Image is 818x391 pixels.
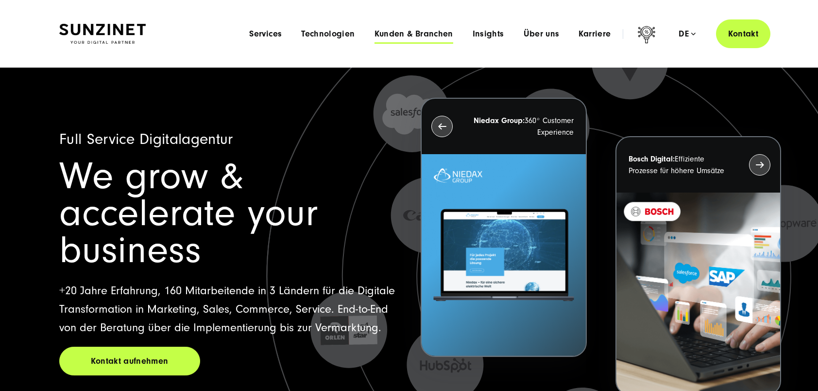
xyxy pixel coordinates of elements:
[422,154,585,356] img: Letztes Projekt von Niedax. Ein Laptop auf dem die Niedax Website geöffnet ist, auf blauem Hinter...
[473,29,504,39] a: Insights
[59,130,233,148] span: Full Service Digitalagentur
[59,282,397,337] p: +20 Jahre Erfahrung, 160 Mitarbeitende in 3 Ländern für die Digitale Transformation in Marketing,...
[59,24,146,44] img: SUNZINET Full Service Digital Agentur
[249,29,282,39] a: Services
[579,29,611,39] a: Karriere
[470,115,573,138] p: 360° Customer Experience
[59,158,397,269] h1: We grow & accelerate your business
[629,155,675,163] strong: Bosch Digital:
[474,116,525,125] strong: Niedax Group:
[301,29,355,39] a: Technologien
[679,29,696,39] div: de
[524,29,560,39] a: Über uns
[629,153,732,177] p: Effiziente Prozesse für höhere Umsätze
[375,29,453,39] a: Kunden & Branchen
[716,19,770,48] a: Kontakt
[59,347,200,375] a: Kontakt aufnehmen
[421,98,586,357] button: Niedax Group:360° Customer Experience Letztes Projekt von Niedax. Ein Laptop auf dem die Niedax W...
